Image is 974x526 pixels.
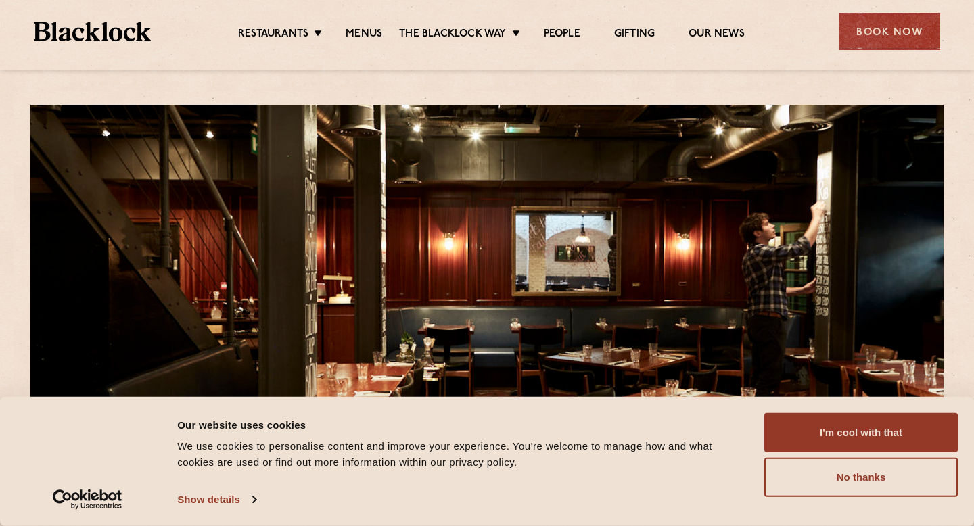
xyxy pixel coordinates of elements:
a: Menus [346,28,382,43]
a: Show details [177,489,256,510]
div: Our website uses cookies [177,416,749,433]
a: Gifting [614,28,655,43]
div: Book Now [839,13,940,50]
a: People [544,28,580,43]
button: I'm cool with that [764,413,958,452]
a: Usercentrics Cookiebot - opens in a new window [28,489,147,510]
a: Our News [689,28,745,43]
img: BL_Textured_Logo-footer-cropped.svg [34,22,151,41]
button: No thanks [764,458,958,497]
a: The Blacklock Way [399,28,506,43]
a: Restaurants [238,28,308,43]
div: We use cookies to personalise content and improve your experience. You're welcome to manage how a... [177,438,749,471]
